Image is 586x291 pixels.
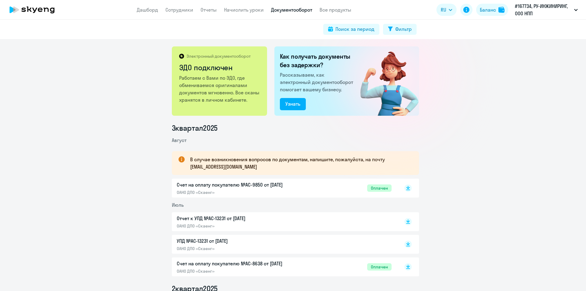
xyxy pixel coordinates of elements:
p: ОАНО ДПО «Скаенг» [177,223,305,229]
a: Документооборот [271,7,312,13]
h2: ЭДО подключен [179,63,261,72]
button: Узнать [280,98,306,110]
img: connected [350,46,419,116]
button: RU [436,4,457,16]
li: 3 квартал 2025 [172,123,419,133]
p: ОАНО ДПО «Скаенг» [177,190,305,195]
p: #167734, РУ-ИНЖИНИРИНГ, ООО НПП [515,2,572,17]
p: ОАНО ДПО «Скаенг» [177,246,305,251]
p: Отчет к УПД №AC-13231 от [DATE] [177,215,305,222]
p: УПД №AC-13231 от [DATE] [177,237,305,245]
p: Счет на оплату покупателю №AC-9850 от [DATE] [177,181,305,188]
a: Счет на оплату покупателю №AC-8638 от [DATE]ОАНО ДПО «Скаенг»Оплачен [177,260,392,274]
a: УПД №AC-13231 от [DATE]ОАНО ДПО «Скаенг» [177,237,392,251]
p: Счет на оплату покупателю №AC-8638 от [DATE] [177,260,305,267]
p: Электронный документооборот [186,53,251,59]
div: Баланс [480,6,496,13]
p: В случае возникновения вопросов по документам, напишите, пожалуйста, на почту [EMAIL_ADDRESS][DOM... [190,156,408,170]
a: Отчет к УПД №AC-13231 от [DATE]ОАНО ДПО «Скаенг» [177,215,392,229]
a: Сотрудники [165,7,193,13]
p: Работаем с Вами по ЭДО, где обмениваемся оригиналами документов мгновенно. Все сканы хранятся в л... [179,74,261,104]
div: Узнать [285,100,300,107]
a: Дашборд [137,7,158,13]
span: Оплачен [367,263,392,271]
div: Поиск за период [335,25,374,33]
span: RU [441,6,446,13]
p: ОАНО ДПО «Скаенг» [177,268,305,274]
a: Все продукты [320,7,351,13]
button: Поиск за период [323,24,379,35]
span: Июль [172,202,184,208]
span: Август [172,137,186,143]
p: Рассказываем, как электронный документооборот помогает вашему бизнесу. [280,71,356,93]
h2: Как получать документы без задержки? [280,52,356,69]
a: Отчеты [201,7,217,13]
a: Счет на оплату покупателю №AC-9850 от [DATE]ОАНО ДПО «Скаенг»Оплачен [177,181,392,195]
button: Балансbalance [476,4,508,16]
div: Фильтр [395,25,412,33]
span: Оплачен [367,184,392,192]
button: #167734, РУ-ИНЖИНИРИНГ, ООО НПП [512,2,581,17]
a: Начислить уроки [224,7,264,13]
button: Фильтр [383,24,417,35]
img: balance [498,7,505,13]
